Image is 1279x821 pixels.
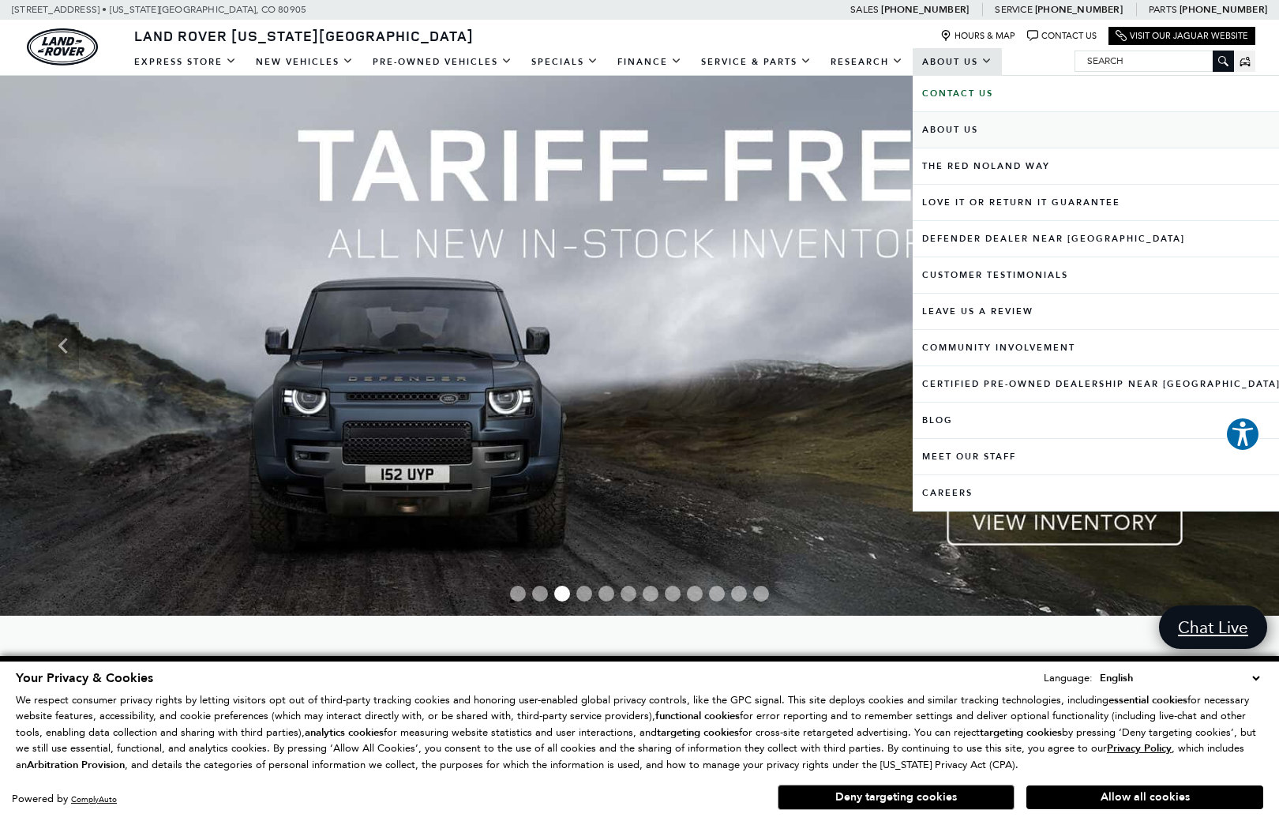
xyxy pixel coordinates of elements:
strong: functional cookies [655,709,740,723]
a: EXPRESS STORE [125,48,246,76]
span: Go to slide 10 [709,586,725,602]
p: We respect consumer privacy rights by letting visitors opt out of third-party tracking cookies an... [16,692,1263,774]
div: Powered by [12,794,117,804]
span: Go to slide 6 [621,586,636,602]
strong: Arbitration Provision [27,758,125,772]
a: Hours & Map [940,30,1015,42]
a: Specials [522,48,608,76]
a: Research [821,48,913,76]
span: Parts [1149,4,1177,15]
a: About Us [913,48,1002,76]
span: Go to slide 4 [576,586,592,602]
span: Go to slide 5 [598,586,614,602]
span: Go to slide 7 [643,586,658,602]
strong: targeting cookies [657,725,739,740]
a: Service & Parts [692,48,821,76]
strong: essential cookies [1108,693,1187,707]
a: [PHONE_NUMBER] [1180,3,1267,16]
span: Your Privacy & Cookies [16,669,153,687]
a: Visit Our Jaguar Website [1116,30,1248,42]
span: Service [995,4,1032,15]
span: Go to slide 11 [731,586,747,602]
a: New Vehicles [246,48,363,76]
button: Deny targeting cookies [778,785,1015,810]
a: [PHONE_NUMBER] [1035,3,1123,16]
span: Land Rover [US_STATE][GEOGRAPHIC_DATA] [134,26,474,45]
img: Land Rover [27,28,98,66]
strong: targeting cookies [980,725,1062,740]
a: Contact Us [1027,30,1097,42]
span: Go to slide 9 [687,586,703,602]
span: Go to slide 1 [510,586,526,602]
span: Chat Live [1170,617,1256,638]
a: [STREET_ADDRESS] • [US_STATE][GEOGRAPHIC_DATA], CO 80905 [12,4,306,15]
span: Sales [850,4,879,15]
div: Previous [47,322,79,369]
button: Allow all cookies [1026,785,1263,809]
span: Go to slide 2 [532,586,548,602]
strong: analytics cookies [305,725,384,740]
a: Pre-Owned Vehicles [363,48,522,76]
a: [PHONE_NUMBER] [881,3,969,16]
span: Go to slide 8 [665,586,681,602]
span: Go to slide 3 [554,586,570,602]
nav: Main Navigation [125,48,1002,76]
select: Language Select [1096,669,1263,687]
button: Explore your accessibility options [1225,417,1260,452]
a: Finance [608,48,692,76]
u: Privacy Policy [1107,741,1172,755]
input: Search [1075,51,1233,70]
a: Land Rover [US_STATE][GEOGRAPHIC_DATA] [125,26,483,45]
div: Language: [1044,673,1093,683]
b: Contact Us [922,88,993,99]
span: Go to slide 12 [753,586,769,602]
a: land-rover [27,28,98,66]
a: ComplyAuto [71,794,117,804]
a: Chat Live [1159,605,1267,649]
aside: Accessibility Help Desk [1225,417,1260,455]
